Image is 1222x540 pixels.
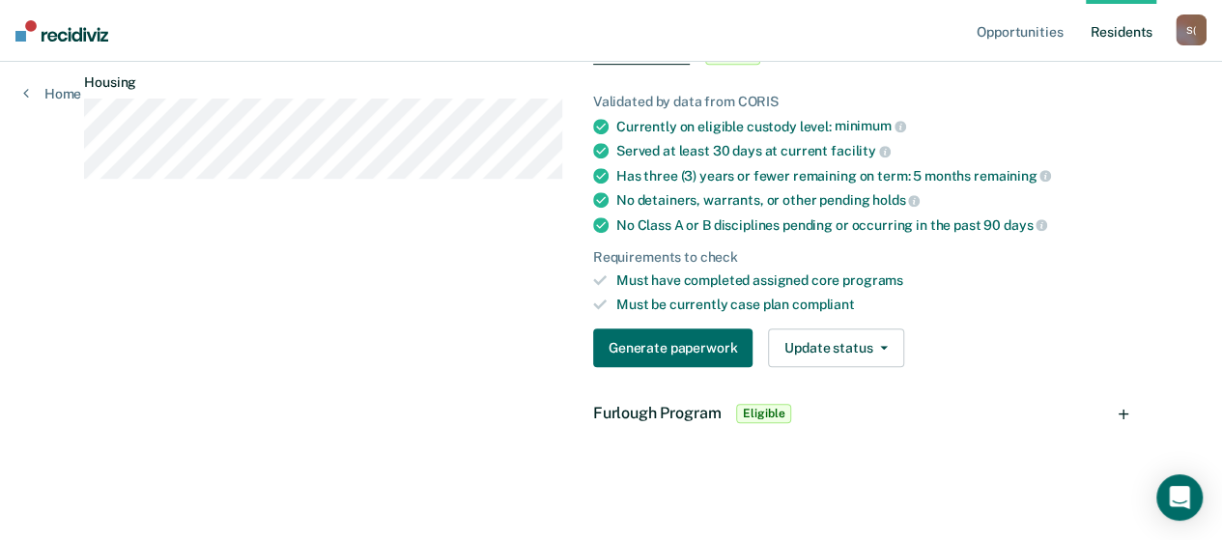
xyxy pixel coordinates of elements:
div: Open Intercom Messenger [1156,474,1203,521]
span: facility [831,143,891,158]
span: Furlough Program [593,404,721,422]
span: remaining [974,168,1052,184]
div: Requirements to check [593,249,1123,266]
div: Must be currently case plan [616,297,1123,313]
a: Home [23,85,81,102]
span: minimum [835,118,906,133]
div: Validated by data from CORIS [593,94,1123,110]
span: compliant [792,297,855,312]
div: Must have completed assigned core [616,272,1123,289]
span: days [1004,217,1047,233]
button: Update status [768,328,904,367]
dt: Housing [84,74,562,91]
img: Recidiviz [15,20,108,42]
div: Currently on eligible custody level: [616,118,1123,135]
div: Served at least 30 days at current [616,142,1123,159]
span: programs [842,272,903,288]
div: Furlough ProgramEligible [578,383,1138,444]
div: No Class A or B disciplines pending or occurring in the past 90 [616,216,1123,234]
span: Work Release [593,45,690,65]
span: Eligible [736,404,791,423]
div: Has three (3) years or fewer remaining on term: 5 months [616,167,1123,185]
button: Generate paperwork [593,328,753,367]
button: S( [1176,14,1207,45]
div: S ( [1176,14,1207,45]
a: Navigate to form link [593,328,760,367]
div: No detainers, warrants, or other pending [616,191,1123,209]
span: holds [872,192,920,208]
